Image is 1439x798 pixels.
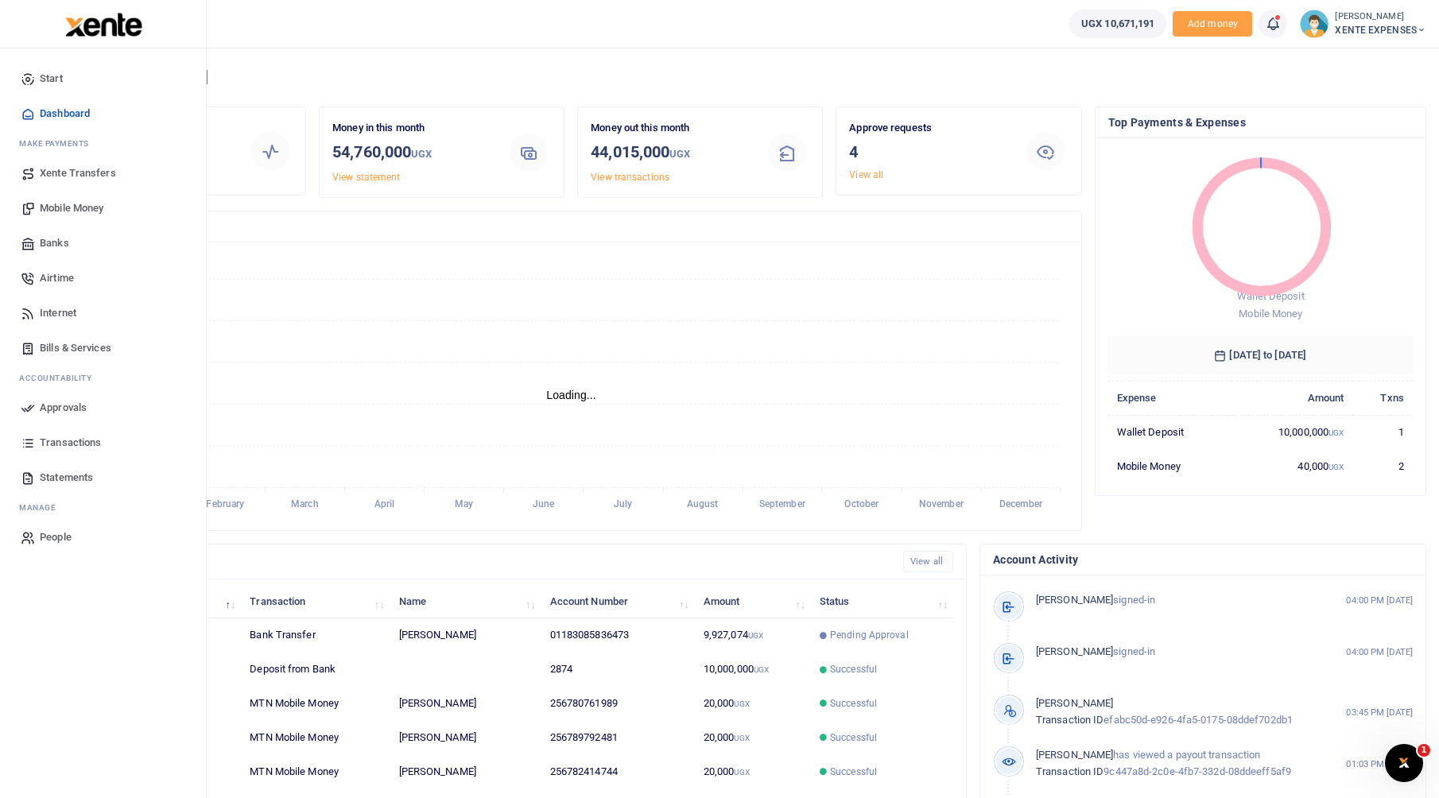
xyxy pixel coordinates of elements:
span: Wallet Deposit [1237,290,1304,302]
li: Ac [13,366,193,390]
span: Pending Approval [830,628,909,642]
h4: Account Activity [993,551,1413,568]
a: People [13,520,193,555]
span: Transaction ID [1036,765,1103,777]
td: MTN Mobile Money [241,687,390,721]
h6: [DATE] to [DATE] [1108,336,1414,374]
tspan: March [291,499,319,510]
th: Name: activate to sort column ascending [390,584,541,618]
small: UGX [411,148,432,160]
a: UGX 10,671,191 [1069,10,1166,38]
a: View all [849,169,883,180]
span: Start [40,71,63,87]
td: 20,000 [695,721,811,755]
small: UGX [1328,428,1344,437]
td: 9,927,074 [695,618,811,653]
td: 20,000 [695,687,811,721]
small: 01:03 PM [DATE] [1346,757,1413,771]
p: efabc50d-e926-4fa5-0175-08ddef702db1 [1036,695,1318,729]
td: MTN Mobile Money [241,721,390,755]
td: Wallet Deposit [1108,415,1232,449]
a: View statement [332,172,400,183]
span: Dashboard [40,106,90,122]
small: UGX [734,734,749,742]
iframe: Intercom live chat [1385,744,1423,782]
text: Loading... [546,389,596,401]
h4: Recent Transactions [74,553,890,571]
h4: Hello [PERSON_NAME] [60,68,1426,86]
li: M [13,495,193,520]
tspan: April [374,499,395,510]
small: 04:00 PM [DATE] [1346,645,1413,659]
span: Internet [40,305,76,321]
a: Internet [13,296,193,331]
th: Expense [1108,381,1232,415]
a: Airtime [13,261,193,296]
li: Wallet ballance [1063,10,1173,38]
a: Dashboard [13,96,193,131]
td: 01183085836473 [541,618,695,653]
th: Account Number: activate to sort column ascending [541,584,695,618]
tspan: November [919,499,964,510]
small: 03:45 PM [DATE] [1346,706,1413,719]
span: Xente Transfers [40,165,116,181]
span: [PERSON_NAME] [1036,594,1113,606]
a: View all [903,551,953,572]
span: [PERSON_NAME] [1036,697,1113,709]
img: profile-user [1300,10,1328,38]
tspan: June [533,499,555,510]
p: signed-in [1036,592,1318,609]
a: Statements [13,460,193,495]
td: Deposit from Bank [241,653,390,687]
span: ake Payments [27,138,89,149]
span: Successful [830,730,877,745]
span: Successful [830,662,877,676]
span: UGX 10,671,191 [1081,16,1154,32]
span: anage [27,502,56,513]
small: [PERSON_NAME] [1335,10,1426,24]
tspan: December [999,499,1043,510]
td: 2874 [541,653,695,687]
span: Statements [40,470,93,486]
span: countability [31,372,91,384]
th: Txns [1353,381,1413,415]
p: has viewed a payout transaction 9c447a8d-2c0e-4fb7-332d-08ddeeff5af9 [1036,747,1318,781]
span: Banks [40,235,69,251]
td: 256789792481 [541,721,695,755]
span: XENTE EXPENSES [1335,23,1426,37]
small: UGX [734,699,749,708]
tspan: May [455,499,473,510]
span: Airtime [40,270,74,286]
span: Transaction ID [1036,714,1103,726]
h3: 4 [849,140,1010,164]
span: Mobile Money [40,200,103,216]
td: 1 [1353,415,1413,449]
a: Transactions [13,425,193,460]
a: Add money [1173,17,1252,29]
tspan: August [687,499,719,510]
th: Amount: activate to sort column ascending [695,584,811,618]
p: Approve requests [849,120,1010,137]
td: [PERSON_NAME] [390,721,541,755]
small: UGX [748,631,763,640]
span: [PERSON_NAME] [1036,645,1113,657]
span: Transactions [40,435,101,451]
a: profile-user [PERSON_NAME] XENTE EXPENSES [1300,10,1426,38]
small: UGX [754,665,769,674]
p: Money in this month [332,120,493,137]
td: [PERSON_NAME] [390,755,541,789]
td: 256782414744 [541,755,695,789]
td: 10,000,000 [695,653,811,687]
small: UGX [1328,463,1344,471]
p: signed-in [1036,644,1318,660]
span: Bills & Services [40,340,111,356]
a: logo-small logo-large logo-large [64,17,142,29]
td: 256780761989 [541,687,695,721]
td: Bank Transfer [241,618,390,653]
th: Status: activate to sort column ascending [811,584,953,618]
a: Bills & Services [13,331,193,366]
tspan: October [844,499,879,510]
td: 10,000,000 [1231,415,1353,449]
li: M [13,131,193,156]
span: Mobile Money [1239,308,1302,320]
